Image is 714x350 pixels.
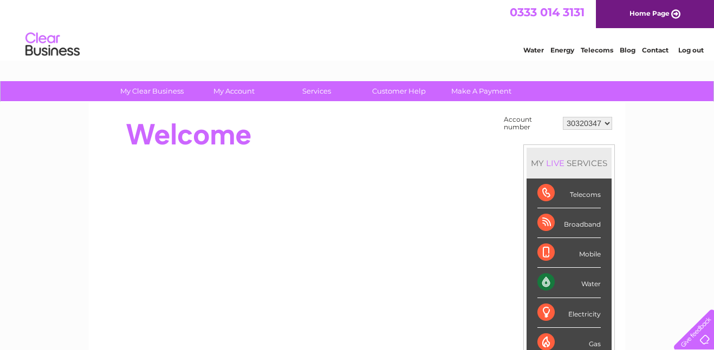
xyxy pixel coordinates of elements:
[510,5,585,19] a: 0333 014 3131
[272,81,361,101] a: Services
[107,81,197,101] a: My Clear Business
[581,46,613,54] a: Telecoms
[537,208,601,238] div: Broadband
[501,113,560,134] td: Account number
[437,81,526,101] a: Make A Payment
[25,28,80,61] img: logo.png
[537,179,601,208] div: Telecoms
[642,46,668,54] a: Contact
[678,46,704,54] a: Log out
[190,81,279,101] a: My Account
[537,268,601,298] div: Water
[537,238,601,268] div: Mobile
[620,46,635,54] a: Blog
[544,158,567,168] div: LIVE
[354,81,444,101] a: Customer Help
[527,148,612,179] div: MY SERVICES
[102,6,614,52] div: Clear Business is a trading name of Verastar Limited (registered in [GEOGRAPHIC_DATA] No. 3667643...
[550,46,574,54] a: Energy
[523,46,544,54] a: Water
[537,298,601,328] div: Electricity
